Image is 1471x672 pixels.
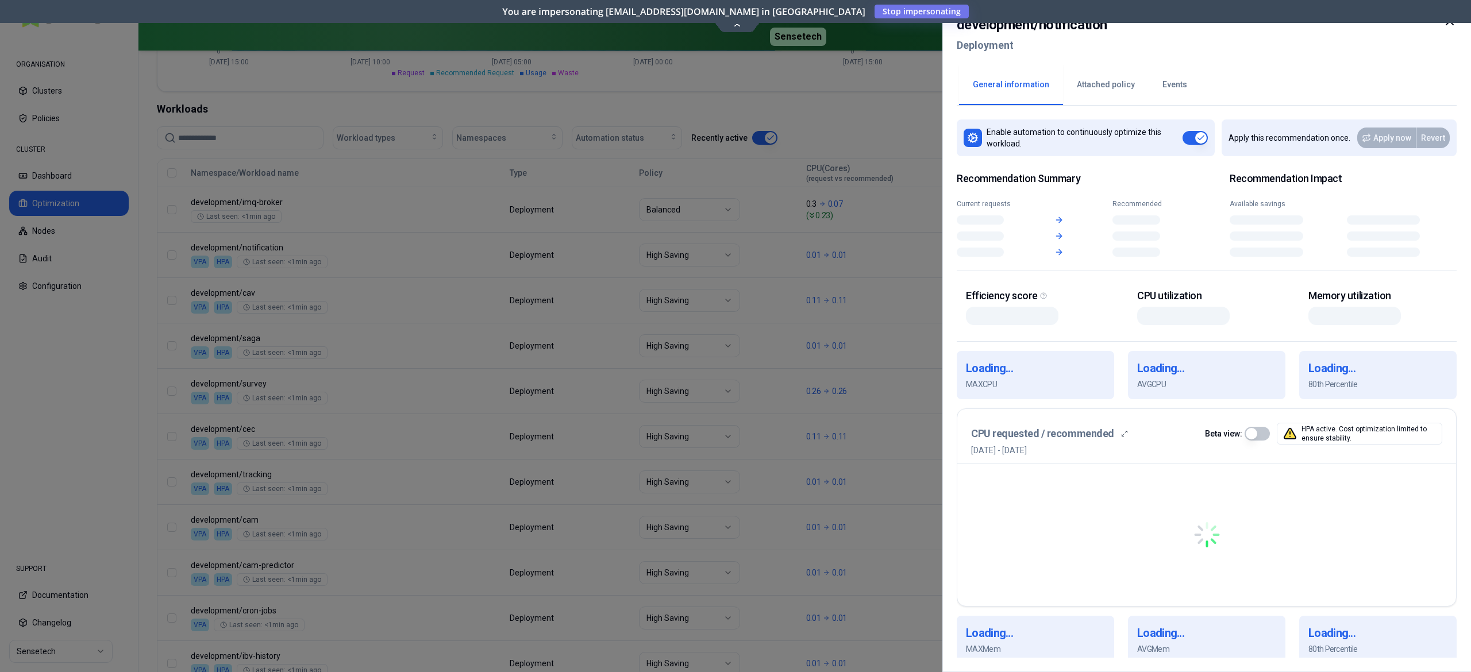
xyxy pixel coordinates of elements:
h1: Loading... [966,360,1105,376]
div: Recommended [1112,199,1184,208]
h2: development / notification [957,14,1107,35]
p: Enable automation to continuously optimize this workload. [987,126,1183,149]
div: Current requests [957,199,1028,208]
label: Beta view: [1205,430,1242,438]
span: Recommendation Summary [957,172,1184,186]
h2: Recommendation Impact [1230,172,1457,186]
h3: CPU requested / recommended [971,426,1114,442]
button: Events [1149,65,1201,105]
p: 80th Percentile [1308,379,1447,390]
div: CPU utilization [1137,289,1276,303]
p: 80th Percentile [1308,643,1447,655]
h1: Loading... [1308,625,1447,641]
p: AVG Mem [1137,643,1276,655]
p: [DATE] - [DATE] [971,445,1027,456]
div: Efficiency score [966,289,1105,303]
p: Apply this recommendation once. [1229,132,1350,144]
div: Memory utilization [1308,289,1447,303]
div: HPA active. Cost optimization limited to ensure stability. [1277,423,1442,445]
button: General information [959,65,1063,105]
h2: Deployment [957,35,1107,56]
h1: Loading... [966,625,1105,641]
h1: Loading... [1308,360,1447,376]
p: AVG CPU [1137,379,1276,390]
p: MAX CPU [966,379,1105,390]
h1: Loading... [1137,360,1276,376]
p: MAX Mem [966,643,1105,655]
button: Attached policy [1063,65,1149,105]
h1: Loading... [1137,625,1276,641]
div: Available savings [1230,199,1340,208]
